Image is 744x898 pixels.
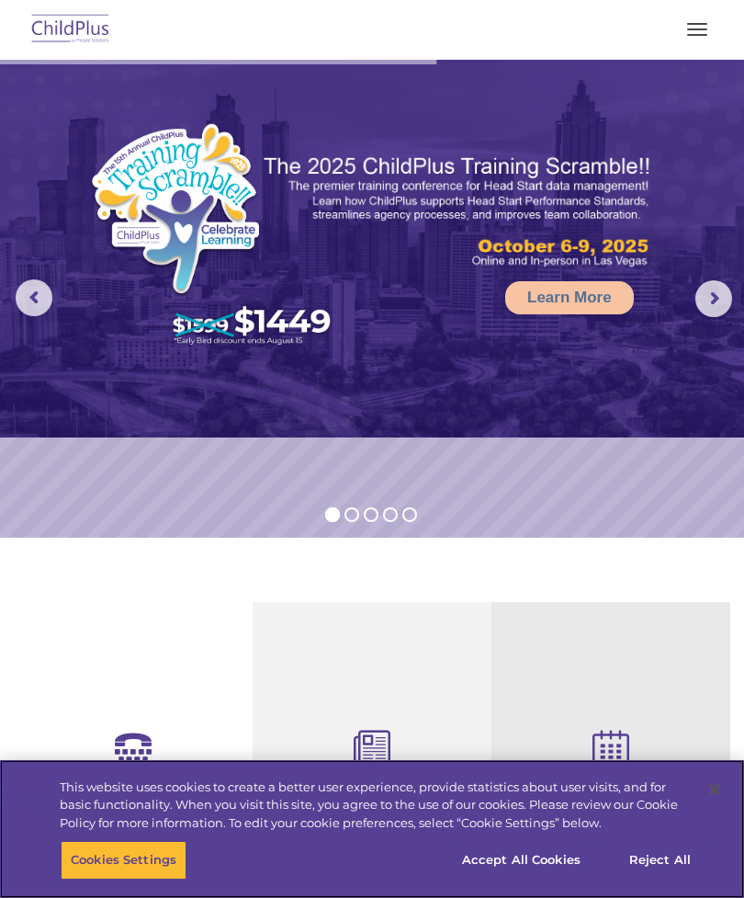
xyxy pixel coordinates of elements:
div: This website uses cookies to create a better user experience, provide statistics about user visit... [60,779,693,833]
a: Learn More [505,281,634,314]
button: Accept All Cookies [452,841,591,880]
button: Reject All [603,841,717,880]
button: Close [694,769,735,810]
img: ChildPlus by Procare Solutions [28,8,114,51]
button: Cookies Settings [61,841,186,880]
